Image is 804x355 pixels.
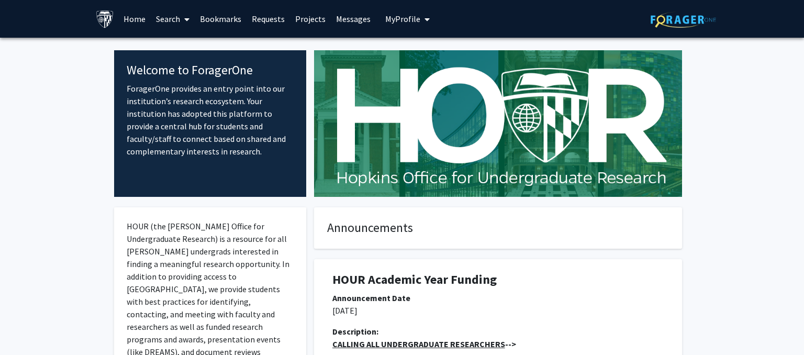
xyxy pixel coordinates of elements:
[332,339,505,349] u: CALLING ALL UNDERGRADUATE RESEARCHERS
[332,325,664,338] div: Description:
[96,10,114,28] img: Johns Hopkins University Logo
[332,339,516,349] strong: -->
[651,12,716,28] img: ForagerOne Logo
[151,1,195,37] a: Search
[331,1,376,37] a: Messages
[332,272,664,287] h1: HOUR Academic Year Funding
[127,82,294,158] p: ForagerOne provides an entry point into our institution’s research ecosystem. Your institution ha...
[127,63,294,78] h4: Welcome to ForagerOne
[247,1,290,37] a: Requests
[327,220,669,236] h4: Announcements
[118,1,151,37] a: Home
[290,1,331,37] a: Projects
[385,14,420,24] span: My Profile
[314,50,682,197] img: Cover Image
[195,1,247,37] a: Bookmarks
[8,308,44,347] iframe: Chat
[332,304,664,317] p: [DATE]
[332,292,664,304] div: Announcement Date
